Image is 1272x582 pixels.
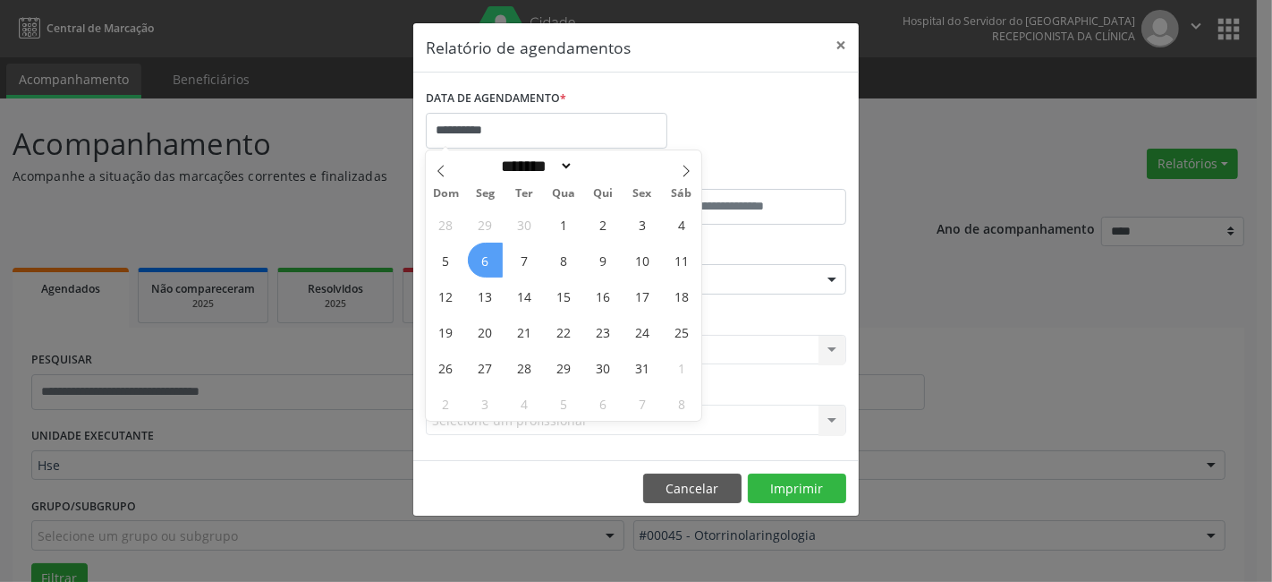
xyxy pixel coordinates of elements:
span: Outubro 17, 2025 [625,278,660,313]
label: ATÉ [640,161,846,189]
span: Outubro 1, 2025 [547,207,581,242]
span: Outubro 4, 2025 [665,207,700,242]
span: Novembro 2, 2025 [428,386,463,421]
span: Novembro 7, 2025 [625,386,660,421]
span: Setembro 29, 2025 [468,207,503,242]
span: Outubro 20, 2025 [468,314,503,349]
span: Setembro 28, 2025 [428,207,463,242]
span: Outubro 11, 2025 [665,243,700,278]
span: Outubro 27, 2025 [468,350,503,385]
button: Cancelar [643,474,742,504]
span: Outubro 22, 2025 [547,314,581,349]
span: Qua [544,188,583,200]
span: Outubro 24, 2025 [625,314,660,349]
span: Novembro 1, 2025 [665,350,700,385]
input: Year [573,157,632,175]
span: Outubro 6, 2025 [468,243,503,278]
span: Outubro 19, 2025 [428,314,463,349]
select: Month [495,157,573,175]
span: Outubro 13, 2025 [468,278,503,313]
span: Outubro 21, 2025 [507,314,542,349]
span: Novembro 5, 2025 [547,386,581,421]
span: Novembro 8, 2025 [665,386,700,421]
span: Outubro 3, 2025 [625,207,660,242]
span: Qui [583,188,623,200]
span: Outubro 2, 2025 [586,207,621,242]
span: Sáb [662,188,701,200]
span: Outubro 10, 2025 [625,243,660,278]
span: Outubro 9, 2025 [586,243,621,278]
span: Outubro 7, 2025 [507,243,542,278]
span: Outubro 30, 2025 [586,350,621,385]
span: Outubro 16, 2025 [586,278,621,313]
span: Outubro 25, 2025 [665,314,700,349]
span: Novembro 3, 2025 [468,386,503,421]
span: Outubro 28, 2025 [507,350,542,385]
button: Imprimir [748,474,846,504]
span: Outubro 12, 2025 [428,278,463,313]
span: Setembro 30, 2025 [507,207,542,242]
span: Outubro 18, 2025 [665,278,700,313]
label: DATA DE AGENDAMENTO [426,85,566,113]
span: Outubro 8, 2025 [547,243,581,278]
span: Sex [623,188,662,200]
span: Outubro 26, 2025 [428,350,463,385]
span: Dom [426,188,465,200]
span: Outubro 5, 2025 [428,243,463,278]
span: Novembro 6, 2025 [586,386,621,421]
span: Outubro 23, 2025 [586,314,621,349]
span: Outubro 31, 2025 [625,350,660,385]
button: Close [823,23,859,67]
span: Seg [465,188,505,200]
span: Novembro 4, 2025 [507,386,542,421]
span: Outubro 15, 2025 [547,278,581,313]
span: Outubro 14, 2025 [507,278,542,313]
span: Ter [505,188,544,200]
span: Outubro 29, 2025 [547,350,581,385]
h5: Relatório de agendamentos [426,36,631,59]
